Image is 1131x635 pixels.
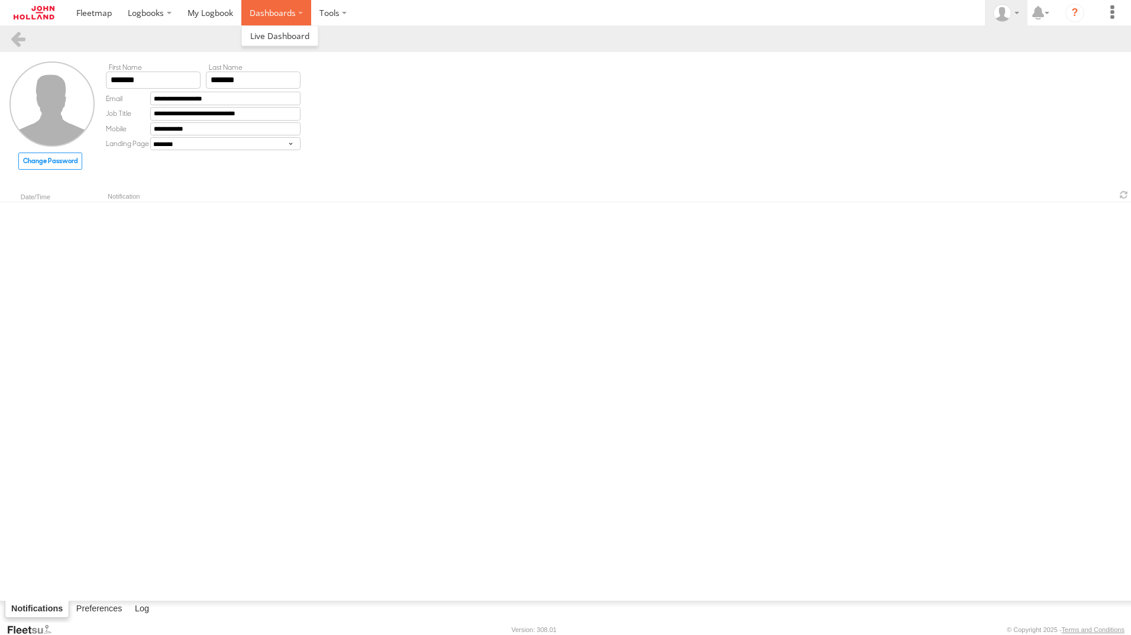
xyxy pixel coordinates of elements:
a: Back to landing page [9,30,27,47]
a: Terms and Conditions [1062,626,1124,633]
img: jhg-logo.svg [14,6,54,20]
label: Preferences [70,601,128,618]
label: Log [129,601,155,618]
label: Mobile [106,122,150,136]
div: Richard Murdoch [989,4,1023,22]
label: Set new password [18,153,82,170]
div: Notification [108,192,1117,200]
div: Version: 308.01 [512,626,557,633]
label: Notifications [5,601,69,618]
label: First Name [106,63,201,72]
span: Refresh [1117,189,1131,200]
i: ? [1065,4,1084,22]
label: Email [106,92,150,105]
a: Return to Dashboard [3,3,65,22]
div: © Copyright 2025 - [1007,626,1124,633]
label: Last Name [206,63,300,72]
label: Landing Page [106,137,150,150]
label: Job Title [106,107,150,121]
div: Date/Time [13,195,58,200]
